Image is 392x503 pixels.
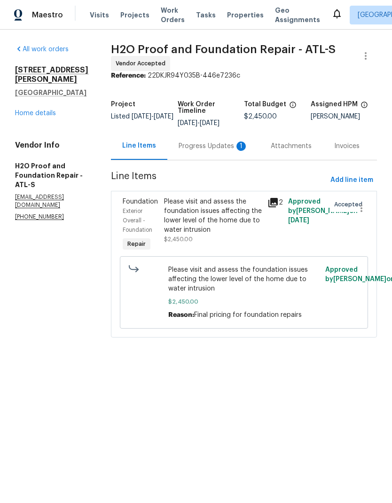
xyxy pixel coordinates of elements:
[168,312,194,318] span: Reason:
[196,12,216,18] span: Tasks
[111,44,336,55] span: H2O Proof and Foundation Repair - ATL-S
[288,217,309,224] span: [DATE]
[124,239,149,249] span: Repair
[15,46,69,53] a: All work orders
[227,10,264,20] span: Properties
[15,141,88,150] h4: Vendor Info
[90,10,109,20] span: Visits
[327,172,377,189] button: Add line item
[168,297,320,307] span: $2,450.00
[32,10,63,20] span: Maestro
[111,72,146,79] b: Reference:
[311,113,377,120] div: [PERSON_NAME]
[132,113,151,120] span: [DATE]
[154,113,173,120] span: [DATE]
[271,141,312,151] div: Attachments
[161,6,185,24] span: Work Orders
[334,141,360,151] div: Invoices
[334,200,366,209] span: Accepted
[111,101,135,108] h5: Project
[15,110,56,117] a: Home details
[178,120,220,126] span: -
[132,113,173,120] span: -
[236,141,246,151] div: 1
[123,198,158,205] span: Foundation
[244,101,286,108] h5: Total Budget
[123,208,152,233] span: Exterior Overall - Foundation
[122,141,156,150] div: Line Items
[289,101,297,113] span: The total cost of line items that have been proposed by Opendoor. This sum includes line items th...
[311,101,358,108] h5: Assigned HPM
[111,172,327,189] span: Line Items
[120,10,149,20] span: Projects
[178,101,244,114] h5: Work Order Timeline
[275,6,320,24] span: Geo Assignments
[178,120,197,126] span: [DATE]
[111,71,377,80] div: 22DKJR94Y035B-446e7236c
[194,312,302,318] span: Final pricing for foundation repairs
[164,197,262,235] div: Please visit and assess the foundation issues affecting the lower level of the home due to water ...
[288,198,358,224] span: Approved by [PERSON_NAME] on
[168,265,320,293] span: Please visit and assess the foundation issues affecting the lower level of the home due to water ...
[111,113,173,120] span: Listed
[164,236,193,242] span: $2,450.00
[244,113,277,120] span: $2,450.00
[330,174,373,186] span: Add line item
[361,101,368,113] span: The hpm assigned to this work order.
[267,197,282,208] div: 2
[116,59,169,68] span: Vendor Accepted
[179,141,248,151] div: Progress Updates
[15,161,88,189] h5: H2O Proof and Foundation Repair - ATL-S
[200,120,220,126] span: [DATE]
